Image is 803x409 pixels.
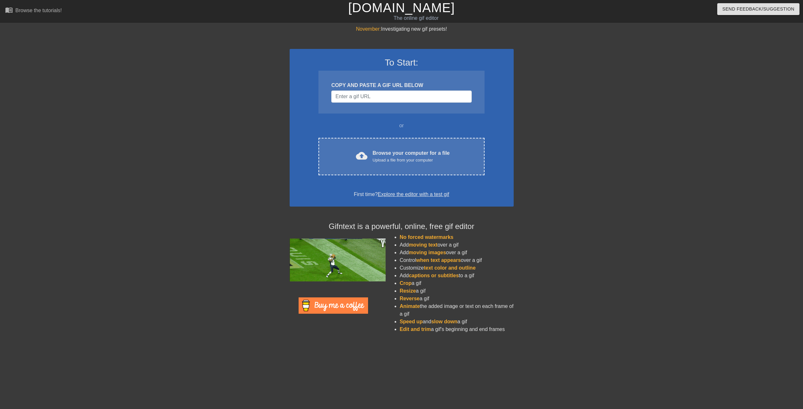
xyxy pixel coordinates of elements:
[400,326,431,332] span: Edit and trim
[416,257,461,263] span: when text appears
[400,256,514,264] li: Control over a gif
[15,8,62,13] div: Browse the tutorials!
[722,5,794,13] span: Send Feedback/Suggestion
[409,242,438,248] span: moving text
[431,319,457,324] span: slow down
[400,318,514,326] li: and a gif
[5,6,62,16] a: Browse the tutorials!
[400,303,420,309] span: Animate
[400,234,454,240] span: No forced watermarks
[373,157,450,163] div: Upload a file from your computer
[400,241,514,249] li: Add over a gif
[331,82,471,89] div: COPY AND PASTE A GIF URL BELOW
[290,239,386,281] img: football_small.gif
[348,1,455,15] a: [DOMAIN_NAME]
[290,222,514,231] h4: Gifntext is a powerful, online, free gif editor
[400,326,514,333] li: a gif's beginning and end frames
[5,6,13,14] span: menu_book
[400,272,514,279] li: Add to a gif
[356,150,367,161] span: cloud_upload
[400,280,412,286] span: Crop
[400,319,423,324] span: Speed up
[400,287,514,295] li: a gif
[378,192,449,197] a: Explore the editor with a test gif
[306,122,497,130] div: or
[409,250,446,255] span: moving images
[717,3,799,15] button: Send Feedback/Suggestion
[409,273,459,278] span: captions or subtitles
[290,25,514,33] div: Investigating new gif presets!
[356,26,381,32] span: November:
[400,303,514,318] li: the added image or text on each frame of a gif
[298,57,505,68] h3: To Start:
[373,149,450,163] div: Browse your computer for a file
[299,297,368,314] img: Buy Me A Coffee
[331,90,471,103] input: Username
[298,191,505,198] div: First time?
[424,265,476,271] span: text color and outline
[400,264,514,272] li: Customize
[400,279,514,287] li: a gif
[400,295,514,303] li: a gif
[400,249,514,256] li: Add over a gif
[400,296,420,301] span: Reverse
[400,288,416,294] span: Resize
[271,14,561,22] div: The online gif editor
